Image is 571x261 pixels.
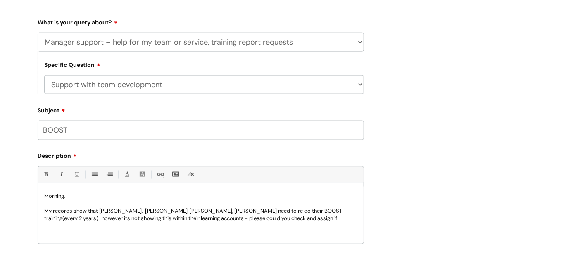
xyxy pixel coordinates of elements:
[104,169,114,180] a: 1. Ordered List (Ctrl-Shift-8)
[71,169,81,180] a: Underline(Ctrl-U)
[44,193,357,200] p: Morning,
[89,169,99,180] a: • Unordered List (Ctrl-Shift-7)
[38,104,364,114] label: Subject
[155,169,165,180] a: Link
[122,169,132,180] a: Font Color
[186,169,196,180] a: Remove formatting (Ctrl-\)
[38,149,364,159] label: Description
[44,60,100,69] label: Specific Question
[137,169,148,180] a: Back Color
[170,169,181,180] a: Insert Image...
[56,169,66,180] a: Italic (Ctrl-I)
[38,16,364,26] label: What is your query about?
[40,169,51,180] a: Bold (Ctrl-B)
[44,208,357,223] p: My records show that [PERSON_NAME], [PERSON_NAME], [PERSON_NAME], [PERSON_NAME] need to re do the...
